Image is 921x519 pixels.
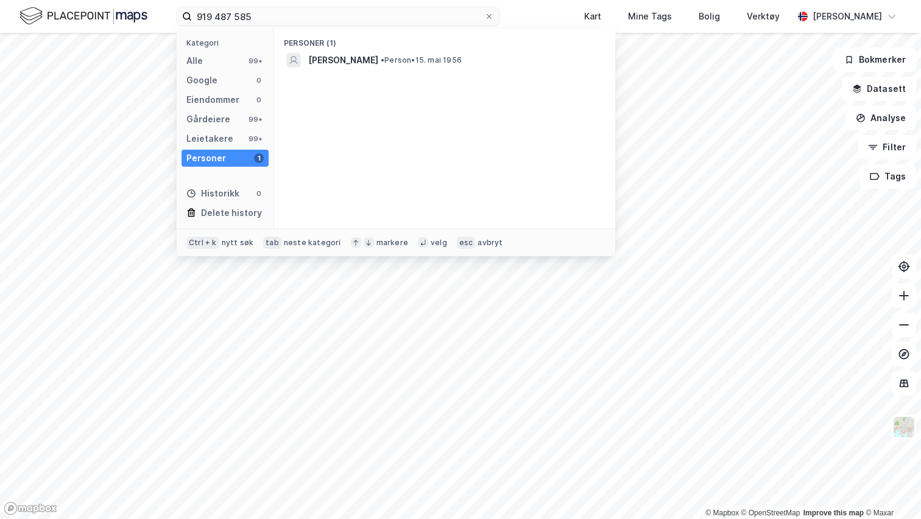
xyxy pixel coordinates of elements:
[431,238,447,248] div: velg
[845,106,916,130] button: Analyse
[186,112,230,127] div: Gårdeiere
[284,238,341,248] div: neste kategori
[254,189,264,198] div: 0
[628,9,672,24] div: Mine Tags
[376,238,408,248] div: markere
[186,237,219,249] div: Ctrl + k
[222,238,254,248] div: nytt søk
[186,92,239,107] div: Eiendommer
[381,55,384,64] span: •
[478,238,503,248] div: avbryt
[308,53,378,68] span: [PERSON_NAME]
[201,206,262,220] div: Delete history
[803,509,864,517] a: Improve this map
[584,9,601,24] div: Kart
[834,47,916,72] button: Bokmerker
[247,134,264,144] div: 99+
[842,77,916,101] button: Datasett
[699,9,720,24] div: Bolig
[254,75,264,85] div: 0
[186,38,269,47] div: Kategori
[254,95,264,105] div: 0
[186,54,203,68] div: Alle
[186,131,233,146] div: Leietakere
[186,73,217,88] div: Google
[4,501,57,515] a: Mapbox homepage
[859,164,916,189] button: Tags
[457,237,476,249] div: esc
[192,7,484,26] input: Søk på adresse, matrikkel, gårdeiere, leietakere eller personer
[247,56,264,66] div: 99+
[747,9,780,24] div: Verktøy
[274,29,615,51] div: Personer (1)
[254,153,264,163] div: 1
[263,237,281,249] div: tab
[813,9,882,24] div: [PERSON_NAME]
[381,55,462,65] span: Person • 15. mai 1956
[705,509,739,517] a: Mapbox
[186,151,226,165] div: Personer
[186,186,239,201] div: Historikk
[892,416,916,439] img: Z
[860,461,921,519] iframe: Chat Widget
[741,509,800,517] a: OpenStreetMap
[860,461,921,519] div: Kontrollprogram for chat
[858,135,916,159] button: Filter
[247,114,264,124] div: 99+
[19,5,147,27] img: logo.f888ab2527a4732fd821a326f86c7f29.svg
